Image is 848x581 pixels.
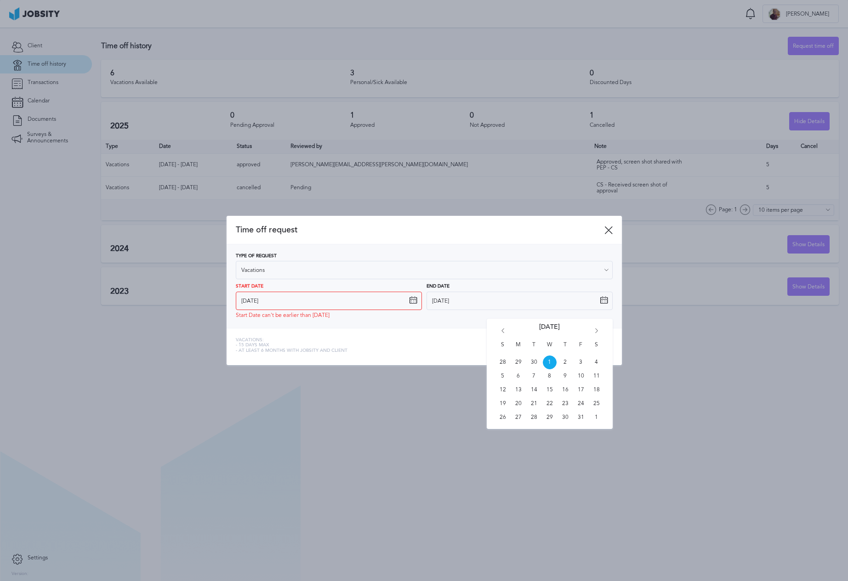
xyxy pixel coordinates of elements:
[496,355,510,369] span: Sun Sep 28 2025
[543,369,557,383] span: Wed Oct 08 2025
[496,369,510,383] span: Sun Oct 05 2025
[427,284,450,289] span: End Date
[558,355,572,369] span: Thu Oct 02 2025
[512,355,525,369] span: Mon Sep 29 2025
[496,342,510,355] span: S
[543,397,557,411] span: Wed Oct 22 2025
[527,342,541,355] span: T
[236,338,347,343] span: Vacations:
[512,397,525,411] span: Mon Oct 20 2025
[590,397,603,411] span: Sat Oct 25 2025
[512,369,525,383] span: Mon Oct 06 2025
[236,348,347,354] span: - At least 6 months with jobsity and client
[543,411,557,424] span: Wed Oct 29 2025
[236,312,330,319] span: Start Date can't be earlier than [DATE]
[539,323,560,342] span: [DATE]
[499,328,507,337] i: Go back 1 month
[558,342,572,355] span: T
[236,284,263,289] span: Start Date
[236,225,604,235] span: Time off request
[574,411,588,424] span: Fri Oct 31 2025
[574,342,588,355] span: F
[512,383,525,397] span: Mon Oct 13 2025
[543,383,557,397] span: Wed Oct 15 2025
[592,328,601,337] i: Go forward 1 month
[574,383,588,397] span: Fri Oct 17 2025
[236,254,277,259] span: Type of Request
[236,343,347,348] span: - 15 days max
[590,342,603,355] span: S
[574,355,588,369] span: Fri Oct 03 2025
[543,342,557,355] span: W
[527,383,541,397] span: Tue Oct 14 2025
[574,369,588,383] span: Fri Oct 10 2025
[527,411,541,424] span: Tue Oct 28 2025
[558,369,572,383] span: Thu Oct 09 2025
[496,397,510,411] span: Sun Oct 19 2025
[590,411,603,424] span: Sat Nov 01 2025
[512,411,525,424] span: Mon Oct 27 2025
[590,355,603,369] span: Sat Oct 04 2025
[558,383,572,397] span: Thu Oct 16 2025
[527,397,541,411] span: Tue Oct 21 2025
[558,411,572,424] span: Thu Oct 30 2025
[527,355,541,369] span: Tue Sep 30 2025
[496,411,510,424] span: Sun Oct 26 2025
[590,383,603,397] span: Sat Oct 18 2025
[496,383,510,397] span: Sun Oct 12 2025
[558,397,572,411] span: Thu Oct 23 2025
[543,355,557,369] span: Wed Oct 01 2025
[527,369,541,383] span: Tue Oct 07 2025
[574,397,588,411] span: Fri Oct 24 2025
[590,369,603,383] span: Sat Oct 11 2025
[512,342,525,355] span: M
